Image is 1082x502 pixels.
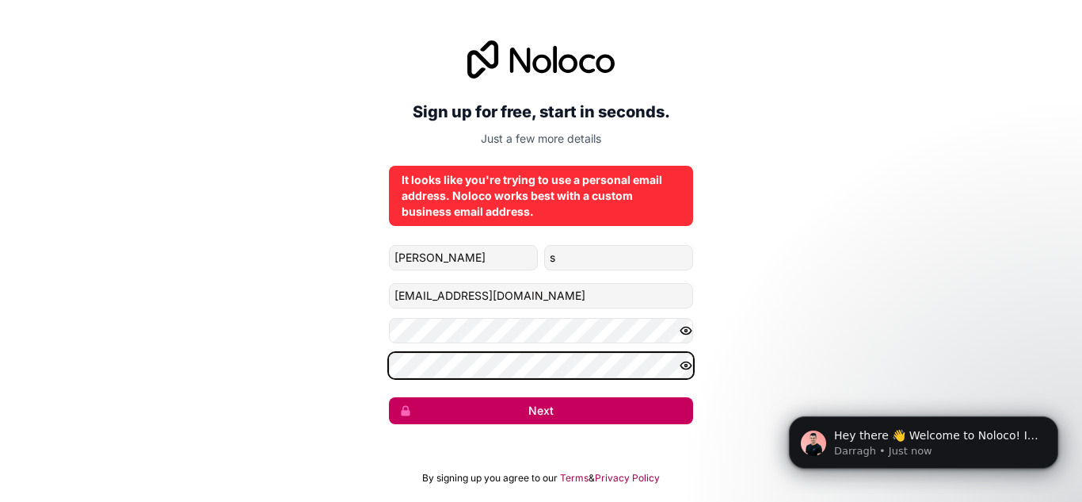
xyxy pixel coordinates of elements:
[422,472,558,485] span: By signing up you agree to our
[589,472,595,485] span: &
[389,397,693,424] button: Next
[402,172,680,220] div: It looks like you're trying to use a personal email address. Noloco works best with a custom busi...
[389,353,693,378] input: Confirm password
[560,472,589,485] a: Terms
[389,98,693,126] h2: Sign up for free, start in seconds.
[765,383,1082,494] iframe: Intercom notifications message
[389,283,693,308] input: Email address
[544,245,693,270] input: family-name
[389,131,693,147] p: Just a few more details
[389,245,538,270] input: given-name
[389,318,693,343] input: Password
[595,472,660,485] a: Privacy Policy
